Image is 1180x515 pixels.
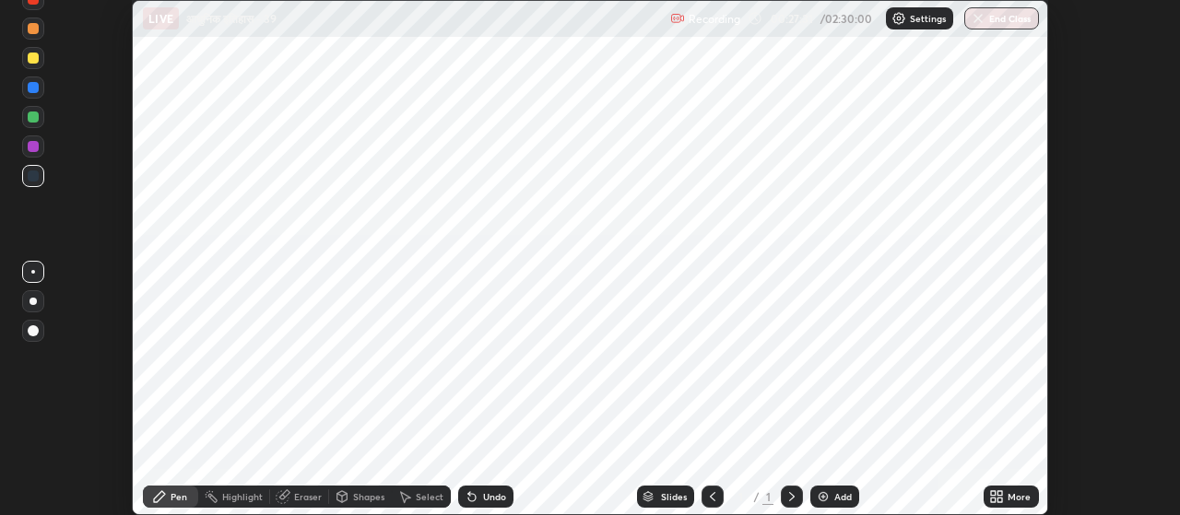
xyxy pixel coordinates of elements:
[910,14,946,23] p: Settings
[891,11,906,26] img: class-settings-icons
[731,491,749,502] div: 1
[148,11,173,26] p: LIVE
[171,492,187,501] div: Pen
[353,492,384,501] div: Shapes
[1008,492,1031,501] div: More
[834,492,852,501] div: Add
[964,7,1039,29] button: End Class
[762,488,773,505] div: 1
[186,11,277,26] p: आधुनिक इतिहास - 39
[416,492,443,501] div: Select
[753,491,759,502] div: /
[483,492,506,501] div: Undo
[816,489,831,504] img: add-slide-button
[294,492,322,501] div: Eraser
[670,11,685,26] img: recording.375f2c34.svg
[971,11,985,26] img: end-class-cross
[661,492,687,501] div: Slides
[689,12,740,26] p: Recording
[222,492,263,501] div: Highlight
